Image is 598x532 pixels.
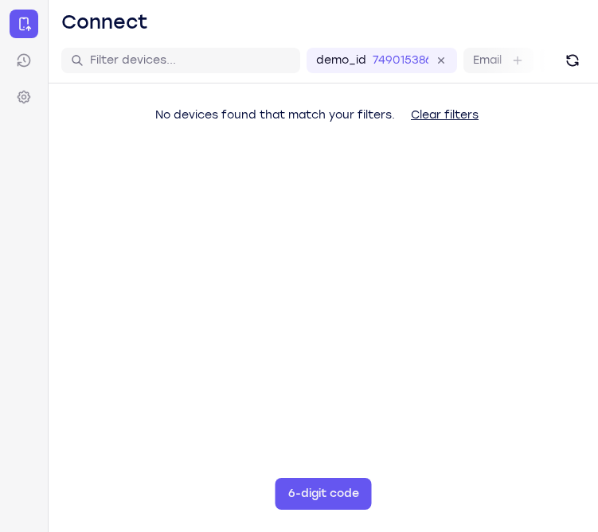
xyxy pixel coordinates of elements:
h1: Connect [61,10,148,35]
span: No devices found that match your filters. [155,108,395,122]
button: 6-digit code [276,478,372,510]
a: Settings [10,83,38,111]
label: Email [473,52,502,68]
button: Clear filters [398,99,491,131]
a: Connect [10,10,38,38]
button: Refresh [560,48,585,73]
input: Filter devices... [90,52,291,68]
label: demo_id [316,52,366,68]
a: Sessions [10,46,38,75]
